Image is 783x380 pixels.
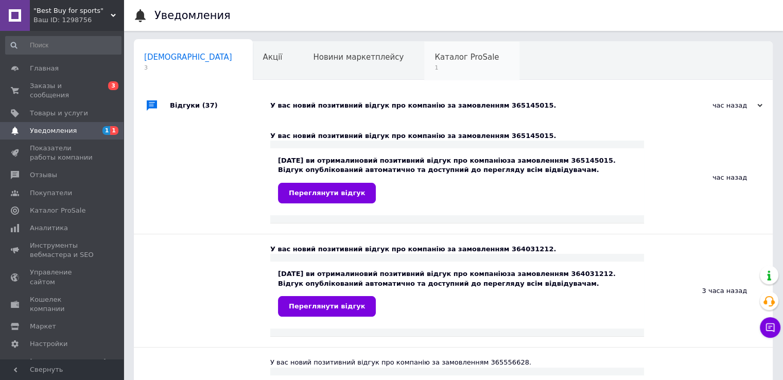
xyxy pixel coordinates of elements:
[263,53,283,62] span: Акції
[170,90,270,121] div: Відгуки
[644,121,773,234] div: час назад
[760,317,780,338] button: Чат с покупателем
[270,358,644,367] div: У вас новий позитивний відгук про компанію за замовленням 365556628.
[30,322,56,331] span: Маркет
[33,6,111,15] span: "Best Buy for sports"
[434,53,499,62] span: Каталог ProSale
[289,302,365,310] span: Переглянути відгук
[108,81,118,90] span: 3
[30,64,59,73] span: Главная
[270,101,659,110] div: У вас новий позитивний відгук про компанію за замовленням 365145015.
[278,269,636,316] div: [DATE] ви отримали за замовленням 364031212. Відгук опублікований автоматично та доступний до пер...
[659,101,762,110] div: час назад
[278,183,376,203] a: Переглянути відгук
[355,270,507,278] b: новий позитивний відгук про компанію
[5,36,121,55] input: Поиск
[30,188,72,198] span: Покупатели
[30,268,95,286] span: Управление сайтом
[30,295,95,314] span: Кошелек компании
[30,170,57,180] span: Отзывы
[202,101,218,109] span: (37)
[30,144,95,162] span: Показатели работы компании
[110,126,118,135] span: 1
[30,223,68,233] span: Аналитика
[30,206,85,215] span: Каталог ProSale
[270,245,644,254] div: У вас новий позитивний відгук про компанію за замовленням 364031212.
[30,241,95,260] span: Инструменты вебмастера и SEO
[30,109,88,118] span: Товары и услуги
[144,64,232,72] span: 3
[434,64,499,72] span: 1
[289,189,365,197] span: Переглянути відгук
[30,339,67,349] span: Настройки
[644,234,773,347] div: 3 часа назад
[102,126,111,135] span: 1
[154,9,231,22] h1: Уведомления
[33,15,124,25] div: Ваш ID: 1298756
[30,126,77,135] span: Уведомления
[144,53,232,62] span: [DEMOGRAPHIC_DATA]
[270,131,644,141] div: У вас новий позитивний відгук про компанію за замовленням 365145015.
[278,296,376,317] a: Переглянути відгук
[355,157,507,164] b: новий позитивний відгук про компанію
[278,156,636,203] div: [DATE] ви отримали за замовленням 365145015. Відгук опублікований автоматично та доступний до пер...
[313,53,404,62] span: Новини маркетплейсу
[30,81,95,100] span: Заказы и сообщения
